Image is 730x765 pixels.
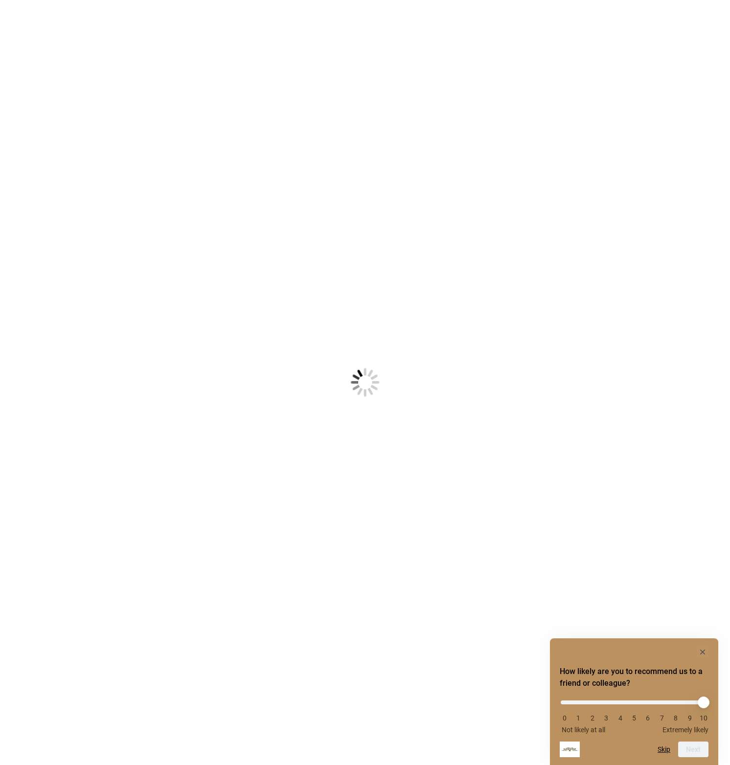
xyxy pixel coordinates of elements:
[643,714,653,722] li: 6
[302,320,428,445] img: Loading
[560,666,708,689] h2: How likely are you to recommend us to a friend or colleague? Select an option from 0 to 10, with ...
[562,726,605,734] span: Not likely at all
[629,714,639,722] li: 5
[601,714,611,722] li: 3
[685,714,695,722] li: 9
[699,714,708,722] li: 10
[588,714,597,722] li: 2
[662,726,708,734] span: Extremely likely
[560,646,708,757] div: How likely are you to recommend us to a friend or colleague? Select an option from 0 to 10, with ...
[697,646,708,658] button: Hide survey
[616,714,625,722] li: 4
[678,742,708,757] button: Next question
[560,714,570,722] li: 0
[658,745,670,753] button: Skip
[573,714,583,722] li: 1
[657,714,667,722] li: 7
[671,714,681,722] li: 8
[560,693,708,734] div: How likely are you to recommend us to a friend or colleague? Select an option from 0 to 10, with ...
